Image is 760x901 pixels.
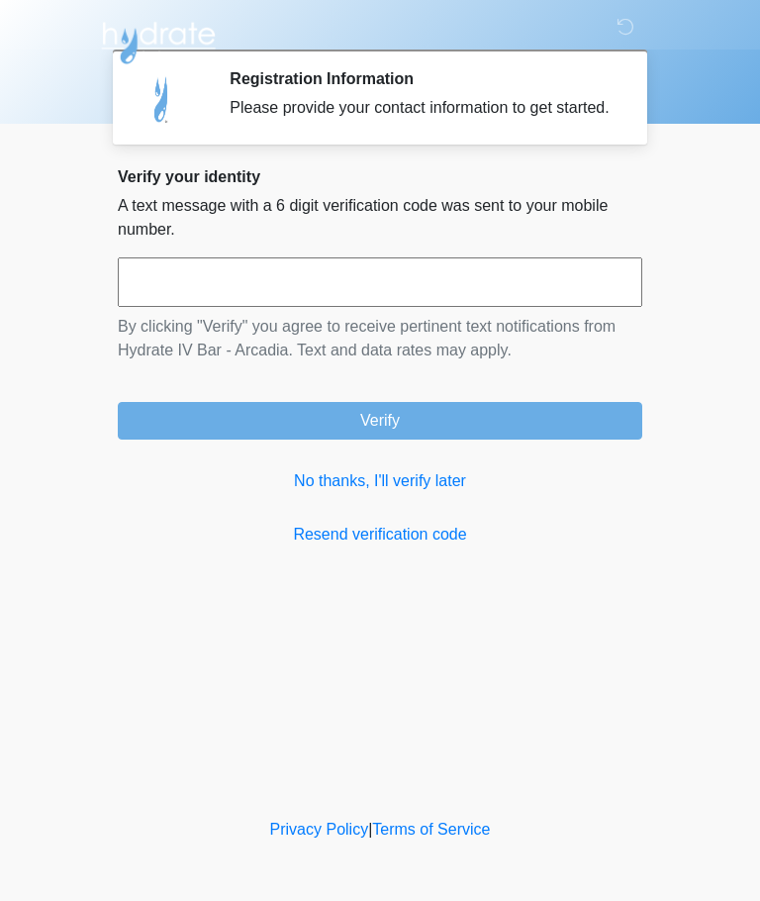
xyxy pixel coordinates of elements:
img: Agent Avatar [133,69,192,129]
div: Please provide your contact information to get started. [230,96,613,120]
a: No thanks, I'll verify later [118,469,642,493]
p: A text message with a 6 digit verification code was sent to your mobile number. [118,194,642,242]
a: Terms of Service [372,821,490,838]
img: Hydrate IV Bar - Arcadia Logo [98,15,219,65]
h2: Verify your identity [118,167,642,186]
button: Verify [118,402,642,440]
a: | [368,821,372,838]
p: By clicking "Verify" you agree to receive pertinent text notifications from Hydrate IV Bar - Arca... [118,315,642,362]
a: Privacy Policy [270,821,369,838]
a: Resend verification code [118,523,642,547]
